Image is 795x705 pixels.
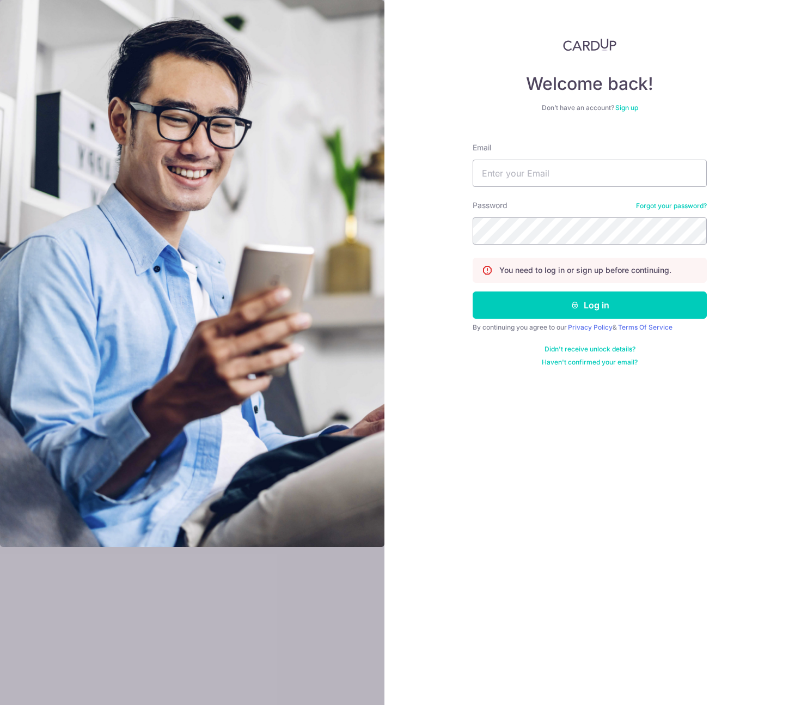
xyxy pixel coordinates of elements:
a: Haven't confirmed your email? [542,358,638,367]
label: Password [473,200,507,211]
img: CardUp Logo [563,38,616,51]
h4: Welcome back! [473,73,707,95]
label: Email [473,142,491,153]
input: Enter your Email [473,160,707,187]
a: Forgot your password? [636,202,707,210]
div: Don’t have an account? [473,104,707,112]
a: Sign up [615,104,638,112]
div: By continuing you agree to our & [473,323,707,332]
a: Privacy Policy [568,323,613,331]
p: You need to log in or sign up before continuing. [499,265,671,276]
button: Log in [473,291,707,319]
a: Terms Of Service [618,323,672,331]
a: Didn't receive unlock details? [545,345,635,354]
